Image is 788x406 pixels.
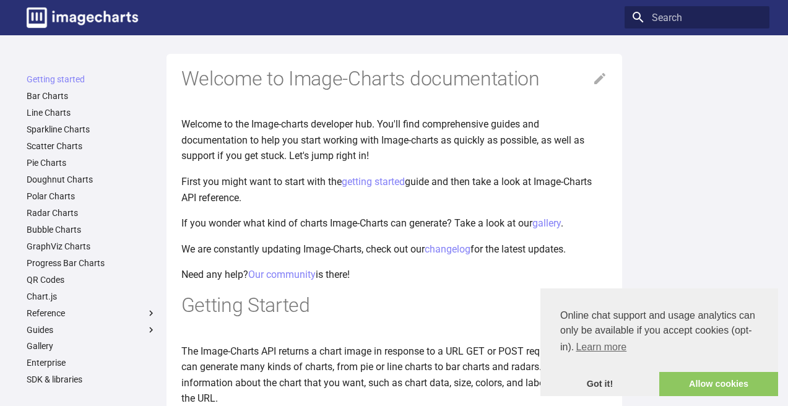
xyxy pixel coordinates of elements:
[181,241,607,257] p: We are constantly updating Image-Charts, check out our for the latest updates.
[181,116,607,164] p: Welcome to the Image-charts developer hub. You'll find comprehensive guides and documentation to ...
[181,66,607,92] h1: Welcome to Image-Charts documentation
[27,191,157,202] a: Polar Charts
[27,124,157,135] a: Sparkline Charts
[540,288,778,396] div: cookieconsent
[27,391,157,402] a: On Premise
[560,308,758,356] span: Online chat support and usage analytics can only be available if you accept cookies (opt-in).
[27,241,157,252] a: GraphViz Charts
[540,372,659,397] a: dismiss cookie message
[27,90,157,101] a: Bar Charts
[27,291,157,302] a: Chart.js
[27,257,157,269] a: Progress Bar Charts
[181,174,607,205] p: First you might want to start with the guide and then take a look at Image-Charts API reference.
[27,374,157,385] a: SDK & libraries
[574,338,628,356] a: learn more about cookies
[27,174,157,185] a: Doughnut Charts
[625,6,769,28] input: Search
[27,340,157,352] a: Gallery
[248,269,316,280] a: Our community
[27,274,157,285] a: QR Codes
[27,74,157,85] a: Getting started
[181,293,607,319] h1: Getting Started
[27,107,157,118] a: Line Charts
[181,215,607,231] p: If you wonder what kind of charts Image-Charts can generate? Take a look at our .
[27,308,157,319] label: Reference
[181,267,607,283] p: Need any help? is there!
[27,157,157,168] a: Pie Charts
[22,2,143,33] a: Image-Charts documentation
[342,176,405,188] a: getting started
[27,224,157,235] a: Bubble Charts
[27,357,157,368] a: Enterprise
[27,140,157,152] a: Scatter Charts
[659,372,778,397] a: allow cookies
[532,217,561,229] a: gallery
[27,7,138,28] img: logo
[27,207,157,218] a: Radar Charts
[27,324,157,335] label: Guides
[425,243,470,255] a: changelog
